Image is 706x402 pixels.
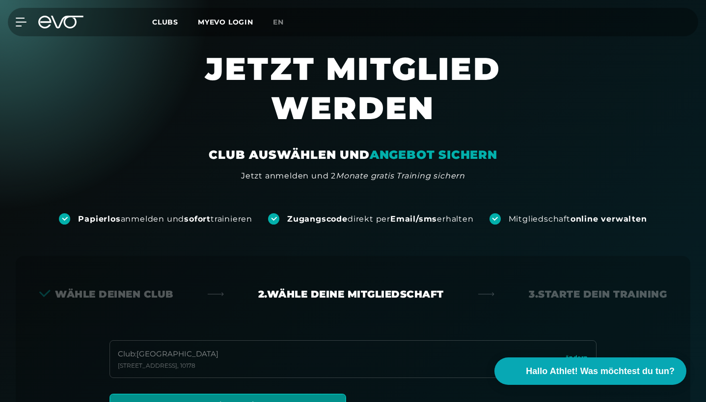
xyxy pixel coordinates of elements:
[209,147,497,163] div: CLUB AUSWÄHLEN UND
[258,287,444,301] div: 2. Wähle deine Mitgliedschaft
[529,287,667,301] div: 3. Starte dein Training
[570,214,647,224] strong: online verwalten
[241,170,465,182] div: Jetzt anmelden und 2
[336,171,465,180] em: Monate gratis Training sichern
[118,362,218,370] div: [STREET_ADDRESS] , 10178
[287,214,348,224] strong: Zugangscode
[78,214,120,224] strong: Papierlos
[127,49,579,147] h1: JETZT MITGLIED WERDEN
[509,214,647,225] div: Mitgliedschaft
[273,18,284,26] span: en
[118,349,218,360] div: Club : [GEOGRAPHIC_DATA]
[198,18,253,26] a: MYEVO LOGIN
[184,214,211,224] strong: sofort
[566,353,588,362] span: ändern
[152,18,178,26] span: Clubs
[526,365,675,378] span: Hallo Athlet! Was möchtest du tun?
[78,214,252,225] div: anmelden und trainieren
[370,148,497,162] em: ANGEBOT SICHERN
[494,357,686,385] button: Hallo Athlet! Was möchtest du tun?
[287,214,473,225] div: direkt per erhalten
[152,17,198,26] a: Clubs
[566,353,588,365] a: ändern
[273,17,296,28] a: en
[390,214,437,224] strong: Email/sms
[39,287,173,301] div: Wähle deinen Club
